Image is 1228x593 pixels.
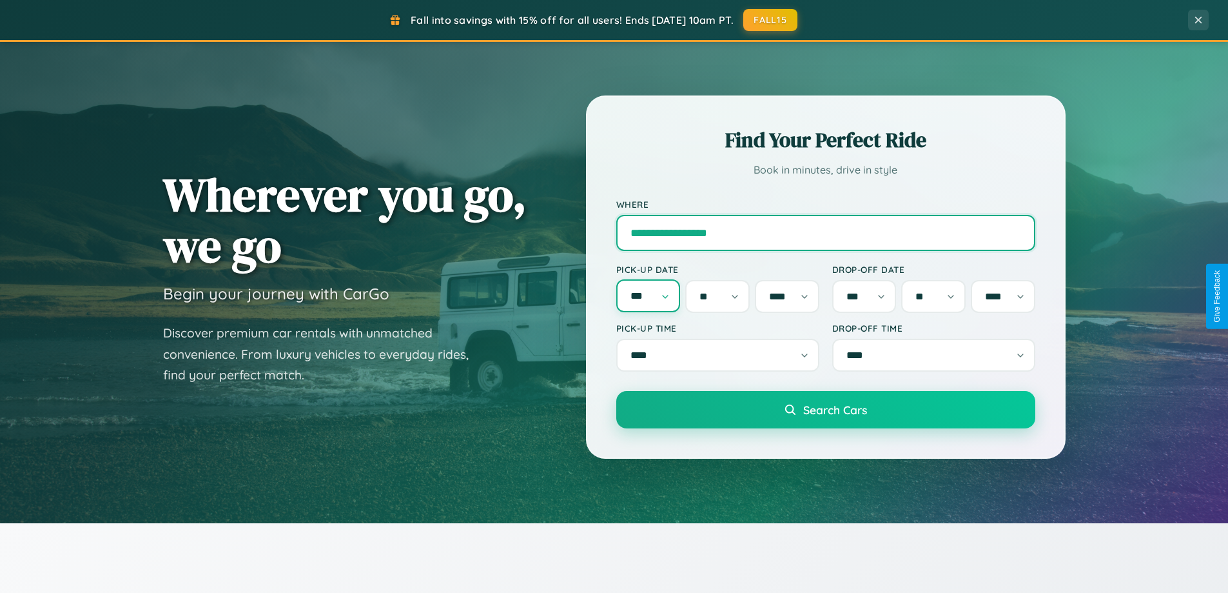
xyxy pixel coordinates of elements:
[616,264,819,275] label: Pick-up Date
[616,391,1035,428] button: Search Cars
[743,9,797,31] button: FALL15
[616,126,1035,154] h2: Find Your Perfect Ride
[616,323,819,334] label: Pick-up Time
[163,284,389,303] h3: Begin your journey with CarGo
[1213,270,1222,323] div: Give Feedback
[411,14,734,26] span: Fall into savings with 15% off for all users! Ends [DATE] 10am PT.
[616,199,1035,210] label: Where
[832,323,1035,334] label: Drop-off Time
[803,403,867,417] span: Search Cars
[616,161,1035,179] p: Book in minutes, drive in style
[832,264,1035,275] label: Drop-off Date
[163,169,527,271] h1: Wherever you go, we go
[163,323,485,386] p: Discover premium car rentals with unmatched convenience. From luxury vehicles to everyday rides, ...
